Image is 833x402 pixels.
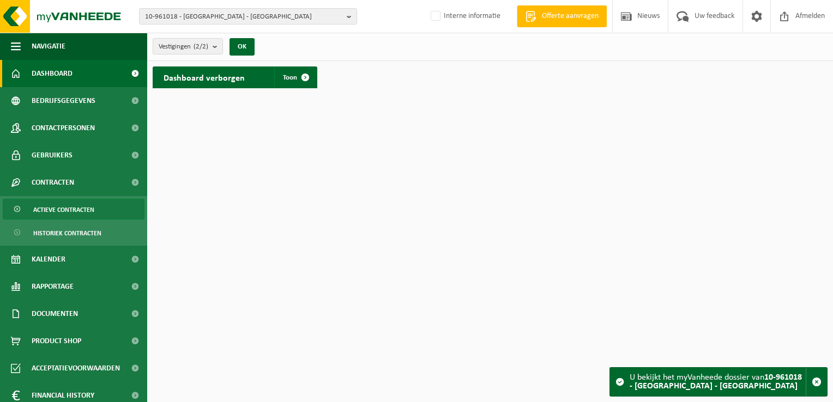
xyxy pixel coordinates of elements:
count: (2/2) [194,43,208,50]
span: Navigatie [32,33,65,60]
h2: Dashboard verborgen [153,66,256,88]
span: 10-961018 - [GEOGRAPHIC_DATA] - [GEOGRAPHIC_DATA] [145,9,342,25]
span: Gebruikers [32,142,73,169]
span: Contracten [32,169,74,196]
label: Interne informatie [428,8,500,25]
button: 10-961018 - [GEOGRAPHIC_DATA] - [GEOGRAPHIC_DATA] [139,8,357,25]
button: Vestigingen(2/2) [153,38,223,54]
a: Toon [274,66,316,88]
span: Rapportage [32,273,74,300]
span: Historiek contracten [33,223,101,243]
a: Historiek contracten [3,222,144,243]
span: Product Shop [32,327,81,355]
span: Offerte aanvragen [539,11,601,22]
span: Toon [283,74,297,81]
span: Contactpersonen [32,114,95,142]
strong: 10-961018 - [GEOGRAPHIC_DATA] - [GEOGRAPHIC_DATA] [630,373,802,391]
span: Documenten [32,300,78,327]
span: Kalender [32,246,65,273]
span: Dashboard [32,60,73,87]
span: Acceptatievoorwaarden [32,355,120,382]
span: Vestigingen [159,39,208,55]
a: Offerte aanvragen [517,5,607,27]
div: U bekijkt het myVanheede dossier van [630,368,806,396]
span: Actieve contracten [33,199,94,220]
button: OK [230,38,255,56]
a: Actieve contracten [3,199,144,220]
span: Bedrijfsgegevens [32,87,95,114]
